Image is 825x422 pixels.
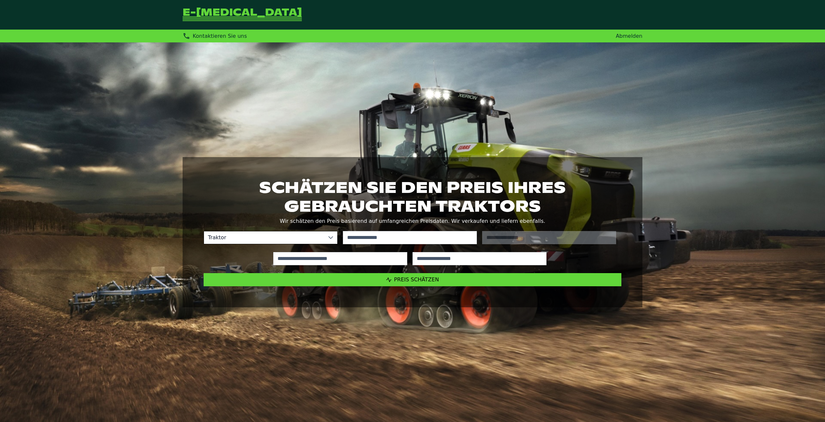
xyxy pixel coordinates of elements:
h1: Schätzen Sie den Preis Ihres gebrauchten Traktors [204,178,621,215]
div: Kontaktieren Sie uns [183,32,247,40]
span: Preis schätzen [394,276,439,283]
a: Abmelden [616,33,642,39]
span: Kontaktieren Sie uns [193,33,247,39]
span: Traktor [204,231,324,244]
button: Preis schätzen [204,273,621,286]
a: Zurück zur Startseite [183,8,302,22]
p: Wir schätzen den Preis basierend auf umfangreichen Preisdaten. Wir verkaufen und liefern ebenfalls. [204,217,621,226]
